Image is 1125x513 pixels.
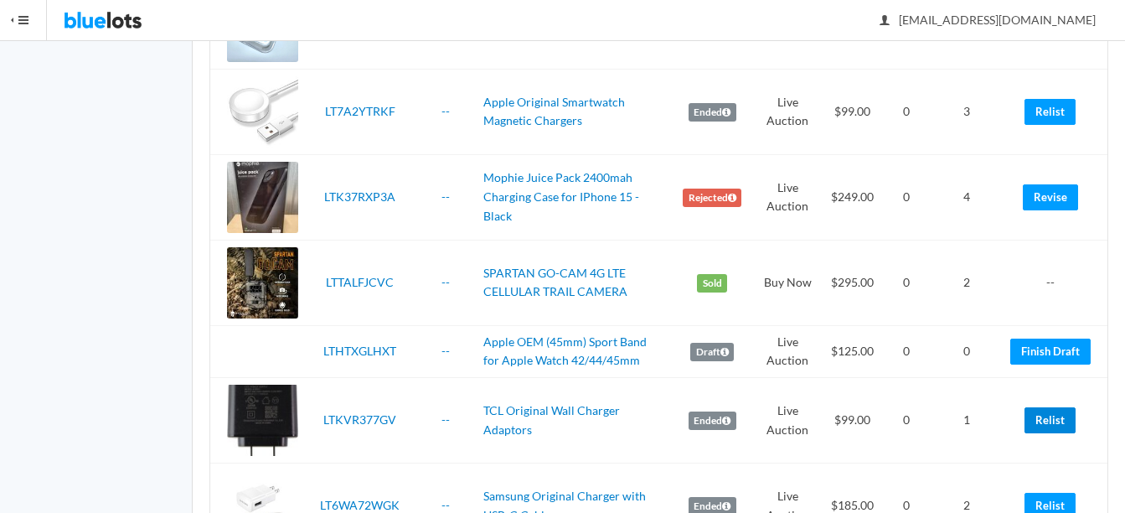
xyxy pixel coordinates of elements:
span: [EMAIL_ADDRESS][DOMAIN_NAME] [880,13,1096,27]
td: 1 [929,378,1004,464]
td: -- [1004,240,1107,325]
td: Live Auction [756,378,820,464]
a: -- [441,104,450,118]
a: -- [441,189,450,204]
td: 0 [884,240,929,325]
a: LT7A2YTRKF [325,104,395,118]
label: Ended [689,412,736,430]
td: 0 [884,378,929,464]
a: -- [441,412,450,427]
a: -- [441,275,450,289]
a: Apple Original Smartwatch Magnetic Chargers [483,95,625,128]
a: Relist [1024,99,1076,125]
ion-icon: person [876,13,893,29]
a: LTKVR377GV [323,412,396,427]
td: 0 [884,69,929,154]
a: -- [441,344,450,358]
td: $249.00 [820,154,884,240]
td: $99.00 [820,69,884,154]
td: 0 [884,325,929,377]
td: $125.00 [820,325,884,377]
td: $295.00 [820,240,884,325]
a: SPARTAN GO-CAM 4G LTE CELLULAR TRAIL CAMERA [483,266,627,299]
td: 4 [929,154,1004,240]
td: Live Auction [756,154,820,240]
label: Rejected [683,189,741,207]
a: Mophie Juice Pack 2400mah Charging Case for IPhone 15 - Black [483,170,639,222]
a: LTK37RXP3A [324,189,395,204]
a: LTHTXGLHXT [323,344,396,358]
td: 0 [929,325,1004,377]
td: 2 [929,240,1004,325]
a: LT6WA72WGK [320,498,400,512]
a: Finish Draft [1010,339,1091,365]
label: Draft [690,343,734,361]
a: Relist [1024,407,1076,433]
a: LTTALFJCVC [326,275,394,289]
a: Revise [1023,184,1078,210]
td: 0 [884,154,929,240]
td: 3 [929,69,1004,154]
td: $99.00 [820,378,884,464]
label: Sold [697,274,727,293]
a: -- [441,498,450,512]
a: TCL Original Wall Charger Adaptors [483,403,620,437]
td: Live Auction [756,69,820,154]
td: Live Auction [756,325,820,377]
a: Apple OEM (45mm) Sport Band for Apple Watch 42/44/45mm [483,334,647,368]
label: Ended [689,103,736,122]
td: Buy Now [756,240,820,325]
